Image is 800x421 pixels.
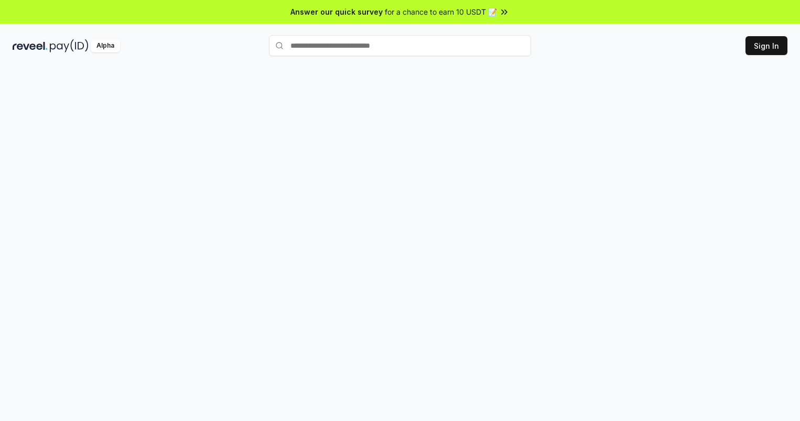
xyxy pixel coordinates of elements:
span: Answer our quick survey [290,6,383,17]
div: Alpha [91,39,120,52]
img: pay_id [50,39,89,52]
span: for a chance to earn 10 USDT 📝 [385,6,497,17]
img: reveel_dark [13,39,48,52]
button: Sign In [745,36,787,55]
